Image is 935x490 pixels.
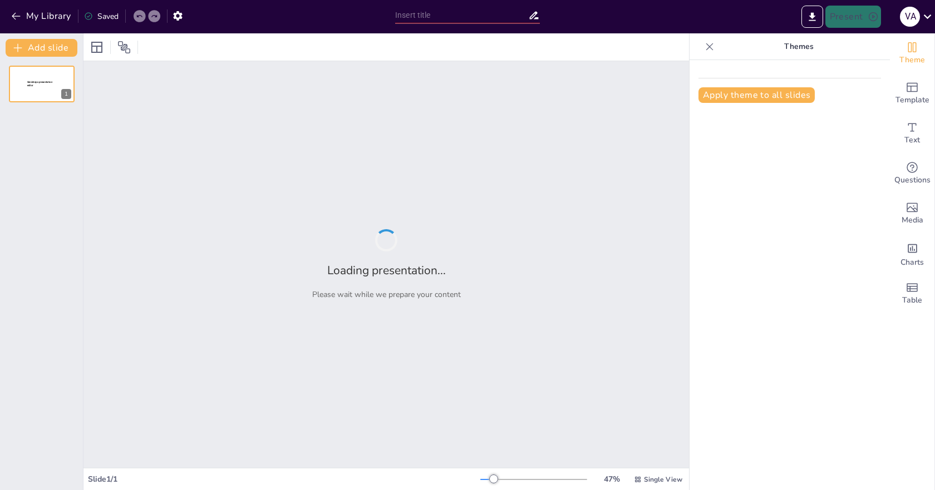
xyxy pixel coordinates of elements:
input: Insert title [395,7,528,23]
span: Table [902,294,922,306]
div: Slide 1 / 1 [88,474,480,484]
p: Please wait while we prepare your content [312,289,461,300]
span: Questions [894,174,931,186]
p: Themes [719,33,879,60]
button: Apply theme to all slides [698,87,815,103]
div: Add a table [890,274,934,314]
span: Single View [644,475,682,484]
button: Export to PowerPoint [801,6,823,28]
div: Saved [84,11,119,22]
button: V A [900,6,920,28]
button: My Library [8,7,76,25]
span: Template [895,94,929,106]
div: 1 [61,89,71,99]
div: Add text boxes [890,113,934,154]
div: Layout [88,38,106,56]
div: Add ready made slides [890,73,934,113]
span: Media [902,214,923,226]
div: V A [900,7,920,27]
button: Present [825,6,881,28]
span: Sendsteps presentation editor [27,81,52,87]
span: Charts [900,256,924,269]
span: Theme [899,54,925,66]
div: 1 [9,66,75,102]
span: Position [117,41,131,54]
div: Get real-time input from your audience [890,154,934,194]
div: 47 % [598,474,625,484]
h2: Loading presentation... [327,263,446,278]
button: Add slide [6,39,77,57]
span: Text [904,134,920,146]
div: Add images, graphics, shapes or video [890,194,934,234]
div: Change the overall theme [890,33,934,73]
div: Add charts and graphs [890,234,934,274]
